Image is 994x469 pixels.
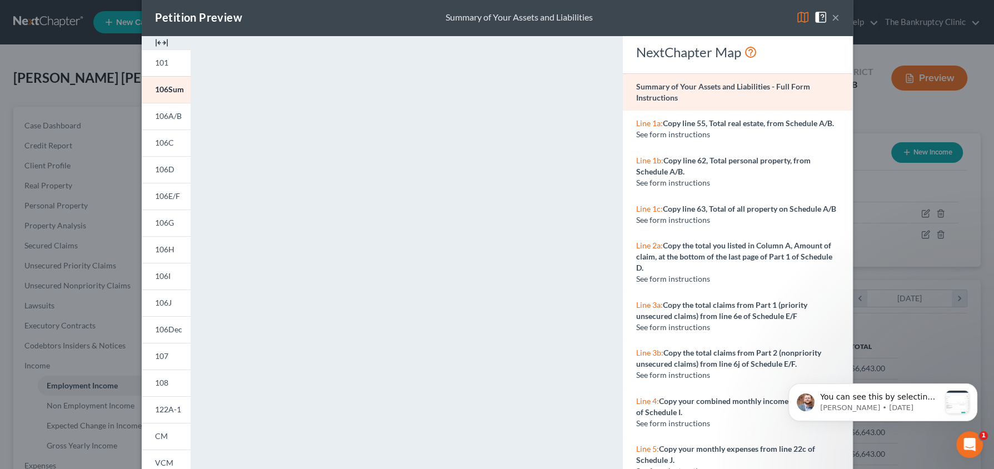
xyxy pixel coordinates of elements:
a: 106H [142,236,191,263]
span: 107 [155,351,168,361]
span: Line 5: [636,444,659,453]
div: Summary of Your Assets and Liabilities [446,11,593,24]
a: 106I [142,263,191,290]
a: 106C [142,129,191,156]
span: 106Sum [155,84,184,94]
a: 106G [142,209,191,236]
iframe: Intercom live chat [956,431,983,458]
a: 106A/B [142,103,191,129]
span: See form instructions [636,178,710,187]
strong: Copy the total claims from Part 1 (priority unsecured claims) from line 6e of Schedule E/F [636,300,807,321]
span: Line 4: [636,396,659,406]
span: 106E/F [155,191,180,201]
a: 106E/F [142,183,191,209]
div: Petition Preview [155,9,242,25]
span: See form instructions [636,322,710,332]
div: NextChapter Map [636,43,839,61]
span: 1 [979,431,988,440]
span: See form instructions [636,215,710,224]
strong: Summary of Your Assets and Liabilities - Full Form Instructions [636,82,810,102]
iframe: Intercom notifications message [772,361,994,439]
button: × [832,11,840,24]
span: 106G [155,218,174,227]
a: 106D [142,156,191,183]
strong: Copy the total claims from Part 2 (nonpriority unsecured claims) from line 6j of Schedule E/F. [636,348,821,368]
a: CM [142,423,191,450]
a: 106J [142,290,191,316]
span: 106Dec [155,325,182,334]
span: See form instructions [636,274,710,283]
strong: Copy your monthly expenses from line 22c of Schedule J. [636,444,815,465]
span: See form instructions [636,418,710,428]
span: 122A-1 [155,405,181,414]
span: 106H [155,245,174,254]
a: 106Dec [142,316,191,343]
a: 122A-1 [142,396,191,423]
img: map-eea8200ae884c6f1103ae1953ef3d486a96c86aabb227e865a55264e3737af1f.svg [796,11,810,24]
a: 101 [142,49,191,76]
strong: Copy your combined monthly income from line 12 of Schedule I. [636,396,832,417]
span: 106I [155,271,171,281]
img: help-close-5ba153eb36485ed6c1ea00a893f15db1cb9b99d6cae46e1a8edb6c62d00a1a76.svg [814,11,827,24]
strong: Copy the total you listed in Column A, Amount of claim, at the bottom of the last page of Part 1 ... [636,241,832,272]
a: 106Sum [142,76,191,103]
span: CM [155,431,168,441]
span: 106C [155,138,174,147]
span: 106J [155,298,172,307]
span: Line 1c: [636,204,663,213]
strong: Copy line 62, Total personal property, from Schedule A/B. [636,156,811,176]
span: Line 3a: [636,300,663,310]
span: Line 3b: [636,348,663,357]
span: Line 1a: [636,118,663,128]
span: 106A/B [155,111,182,121]
span: 108 [155,378,168,387]
a: 107 [142,343,191,370]
span: VCM [155,458,173,467]
span: Line 2a: [636,241,663,250]
span: 101 [155,58,168,67]
img: expand-e0f6d898513216a626fdd78e52531dac95497ffd26381d4c15ee2fc46db09dca.svg [155,36,168,49]
span: See form instructions [636,370,710,380]
a: 108 [142,370,191,396]
strong: Copy line 55, Total real estate, from Schedule A/B. [663,118,834,128]
span: 106D [155,164,174,174]
span: Line 1b: [636,156,663,165]
strong: Copy line 63, Total of all property on Schedule A/B [663,204,836,213]
span: See form instructions [636,129,710,139]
